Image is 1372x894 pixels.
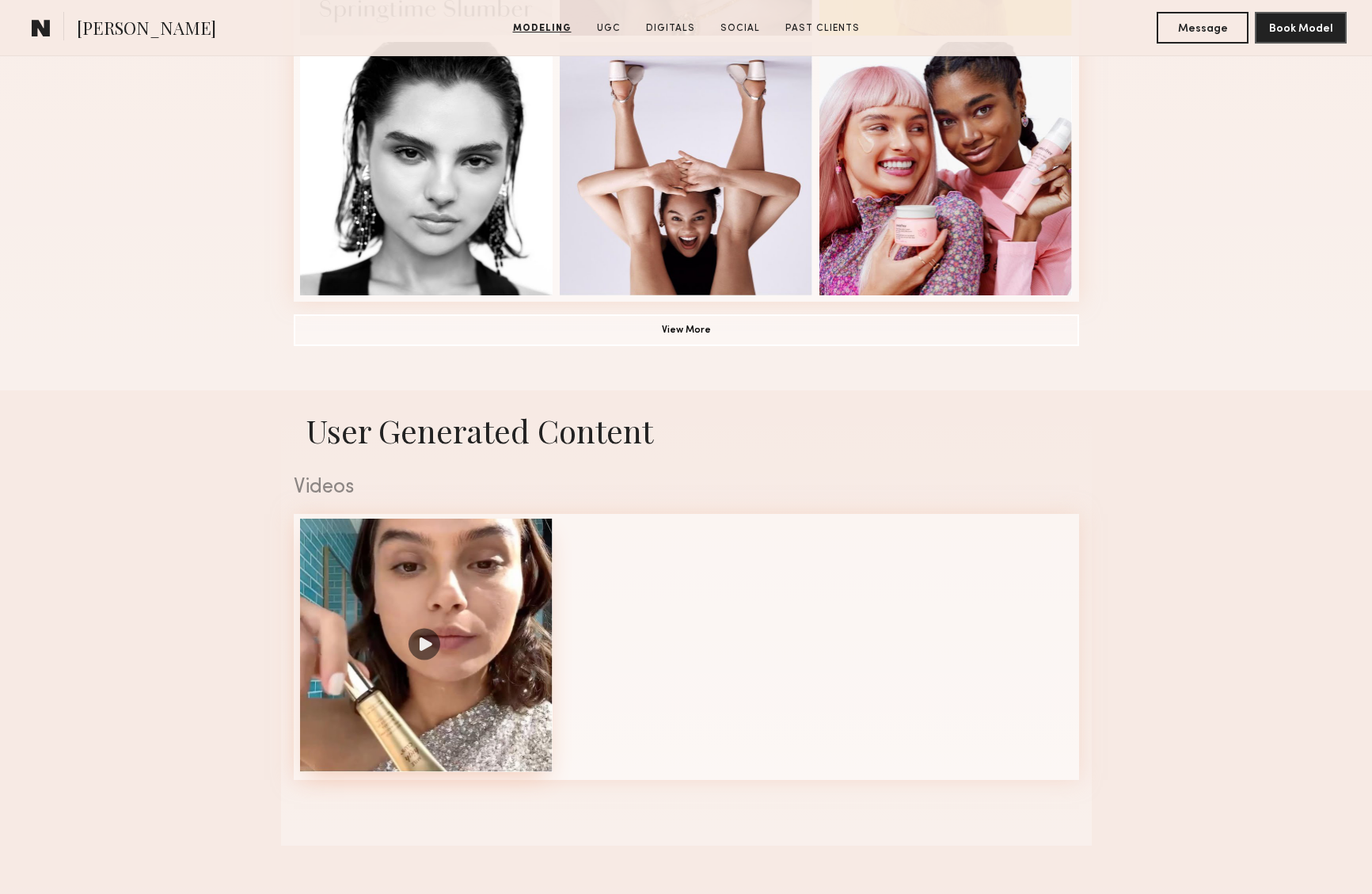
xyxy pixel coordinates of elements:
[1255,12,1347,44] button: Book Model
[640,21,701,36] a: Digitals
[294,314,1079,346] button: View More
[281,409,1092,451] h1: User Generated Content
[1255,21,1347,34] a: Book Model
[294,477,1079,498] div: Videos
[779,21,866,36] a: Past Clients
[77,16,216,44] span: [PERSON_NAME]
[591,21,627,36] a: UGC
[507,21,578,36] a: Modeling
[714,21,766,36] a: Social
[1157,12,1248,44] button: Message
